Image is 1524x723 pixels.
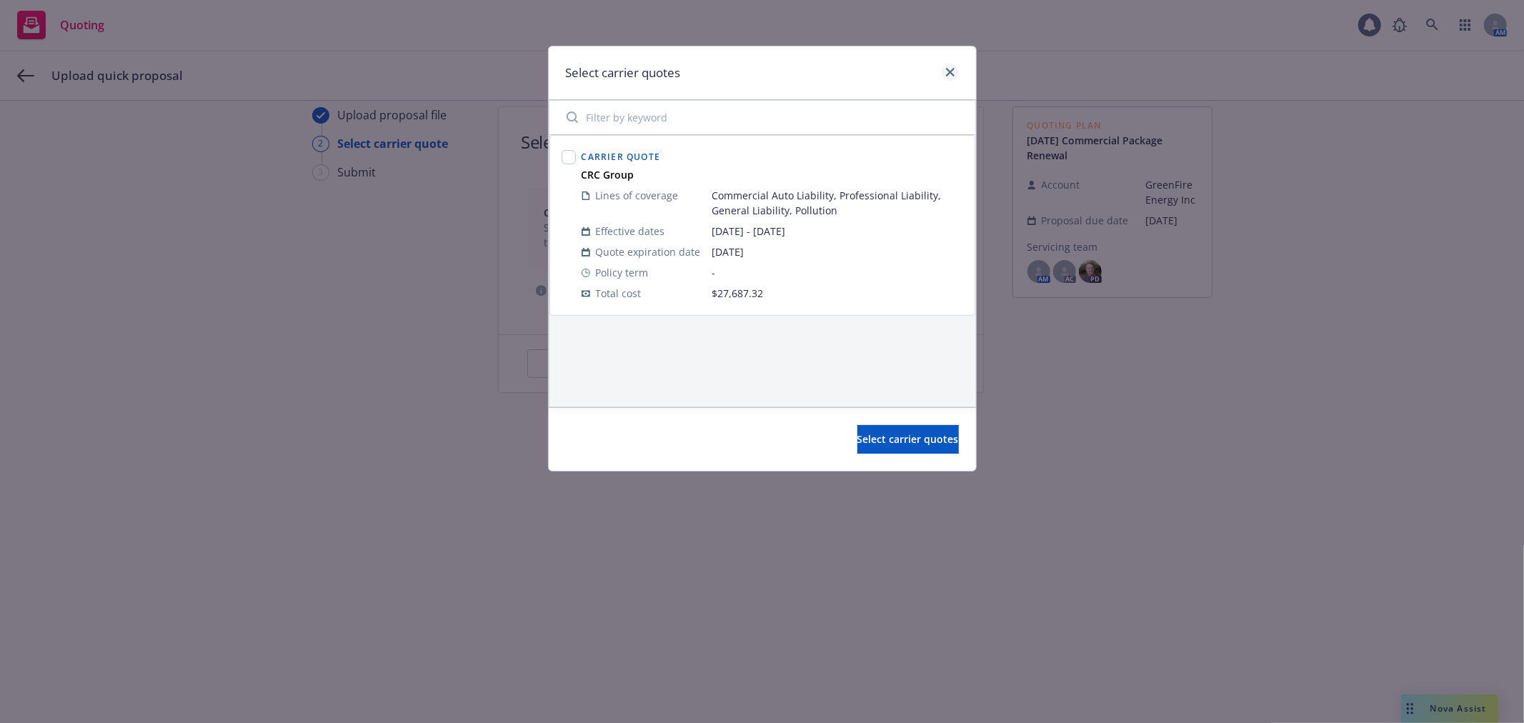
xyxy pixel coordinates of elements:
span: Lines of coverage [596,188,679,203]
a: close [942,64,959,81]
button: Select carrier quotes [857,425,959,454]
span: $27,687.32 [712,286,764,300]
input: Filter by keyword [558,103,967,131]
span: Commercial Auto Liability, Professional Liability, General Liability, Pollution [712,188,963,218]
span: [DATE] - [DATE] [712,224,963,239]
span: Carrier Quote [582,151,661,163]
span: Policy term [596,265,649,280]
span: [DATE] [712,244,963,259]
h1: Select carrier quotes [566,64,681,82]
strong: CRC Group [582,168,634,181]
span: Quote expiration date [596,244,701,259]
span: Effective dates [596,224,665,239]
span: - [712,265,963,280]
span: Select carrier quotes [857,432,959,446]
span: Total cost [596,286,642,301]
